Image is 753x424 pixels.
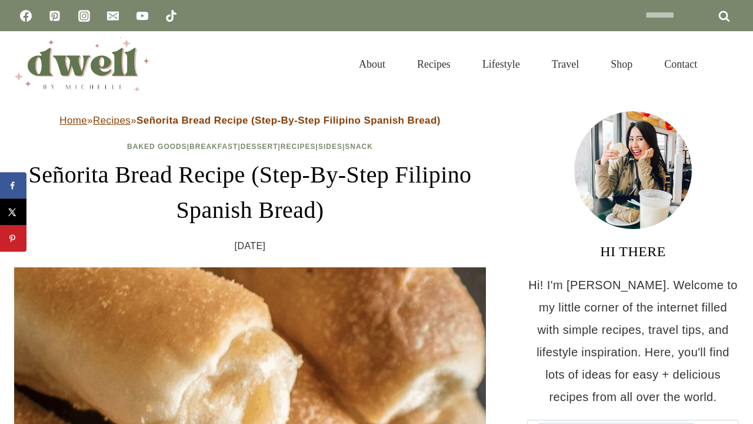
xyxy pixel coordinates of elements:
a: Email [101,4,125,28]
a: Pinterest [43,4,66,28]
nav: Primary Navigation [343,44,713,85]
p: Hi! I'm [PERSON_NAME]. Welcome to my little corner of the internet filled with simple recipes, tr... [527,274,739,408]
a: Facebook [14,4,38,28]
a: Contact [648,44,713,85]
a: Shop [595,44,648,85]
a: Snack [345,143,373,151]
a: Home [59,115,87,126]
a: TikTok [159,4,183,28]
button: View Search Form [719,54,739,74]
a: Instagram [72,4,96,28]
span: » » [59,115,441,126]
a: Recipes [281,143,316,151]
span: | | | | | [127,143,373,151]
a: Recipes [93,115,131,126]
a: About [343,44,401,85]
a: Recipes [401,44,467,85]
a: Baked Goods [127,143,187,151]
a: Sides [318,143,342,151]
a: Lifestyle [467,44,536,85]
a: YouTube [131,4,154,28]
strong: Señorita Bread Recipe (Step-By-Step Filipino Spanish Bread) [136,115,441,126]
h1: Señorita Bread Recipe (Step-By-Step Filipino Spanish Bread) [14,157,486,228]
a: Dessert [241,143,278,151]
a: Travel [536,44,595,85]
img: DWELL by michelle [14,37,149,91]
time: [DATE] [235,237,266,255]
h3: HI THERE [527,241,739,262]
a: Breakfast [189,143,238,151]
